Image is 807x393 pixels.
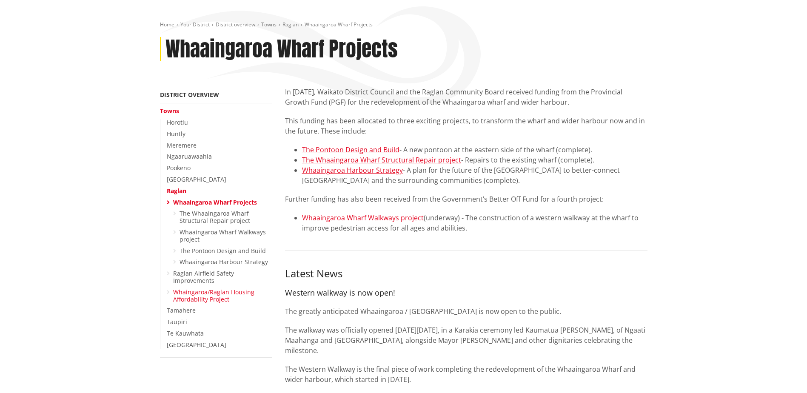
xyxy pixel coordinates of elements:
a: Whaaingaroa Harbour Strategy [302,165,403,175]
p: The Western Walkway is the final piece of work completing the redevelopment of the Whaaingaroa Wh... [285,364,647,384]
a: Raglan [167,187,186,195]
li: - Repairs to the existing wharf (complete). [302,155,647,165]
p: The greatly anticipated Whaaingaroa / [GEOGRAPHIC_DATA] is now open to the public. [285,306,647,316]
a: Huntly [167,130,185,138]
span: Whaaingaroa Wharf Projects [305,21,373,28]
iframe: Messenger Launcher [768,357,798,388]
a: The Pontoon Design and Build [180,247,266,255]
li: (underway) - The construction of a western walkway at the wharf to improve pedestrian access for ... [302,213,647,233]
a: Whaaingaroa Wharf Projects [173,198,257,206]
a: Te Kauwhata [167,329,204,337]
h4: Western walkway is now open! [285,288,647,298]
a: Ngaaruawaahia [167,152,212,160]
a: Tamahere [167,306,196,314]
a: Taupiri [167,318,187,326]
p: This funding has been allocated to three exciting projects, to transform the wharf and wider harb... [285,116,647,136]
a: The Pontoon Design and Build [302,145,399,154]
a: Pookeno [167,164,191,172]
a: Raglan [282,21,299,28]
a: Whaaingaroa Wharf Walkways project [180,228,266,243]
a: Meremere [167,141,197,149]
h1: Whaaingaroa Wharf Projects [165,37,398,62]
a: District overview [216,21,255,28]
a: Home [160,21,174,28]
a: Horotiu [167,118,188,126]
a: Towns [261,21,277,28]
a: The Whaaingaroa Wharf Structural Repair project [302,155,461,165]
nav: breadcrumb [160,21,647,28]
a: The Whaaingaroa Wharf Structural Repair project [180,209,250,225]
p: The walkway was officially opened [DATE][DATE], in a Karakia ceremony led Kaumatua [PERSON_NAME],... [285,325,647,356]
a: District overview [160,91,219,99]
p: Further funding has also been received from the Government’s Better Off Fund for a fourth project: [285,194,647,204]
p: In [DATE], Waikato District Council and the Raglan Community Board received funding from the Prov... [285,87,647,107]
li: - A new pontoon at the eastern side of the wharf (complete). [302,145,647,155]
a: Whaaingaroa Harbour Strategy [180,258,268,266]
a: [GEOGRAPHIC_DATA] [167,175,226,183]
a: Whaingaroa/Raglan Housing Affordability Project [173,288,254,303]
a: Whaaingaroa Wharf Walkways project [302,213,424,222]
a: [GEOGRAPHIC_DATA] [167,341,226,349]
a: Raglan Airfield Safety Improvements [173,269,234,285]
a: Your District [180,21,210,28]
li: - A plan for the future of the [GEOGRAPHIC_DATA] to better-connect [GEOGRAPHIC_DATA] and the surr... [302,165,647,185]
a: Towns [160,107,179,115]
h3: Latest News [285,268,647,280]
